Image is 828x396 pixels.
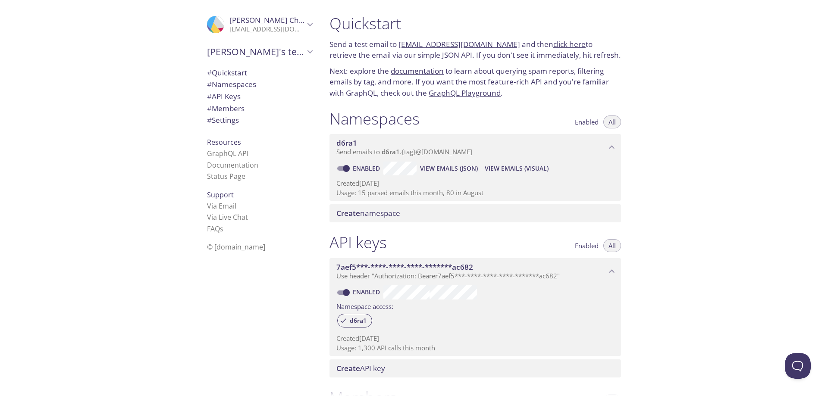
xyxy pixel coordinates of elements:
p: [EMAIL_ADDRESS][DOMAIN_NAME] [229,25,304,34]
div: Create namespace [329,204,621,222]
div: George Chalhoub [200,10,319,39]
span: s [220,224,223,234]
span: Members [207,103,245,113]
p: Created [DATE] [336,179,614,188]
button: All [603,115,621,128]
a: Via Email [207,201,236,211]
div: Quickstart [200,67,319,79]
div: George's team [200,41,319,63]
a: [EMAIL_ADDRESS][DOMAIN_NAME] [398,39,520,49]
a: GraphQL API [207,149,248,158]
div: Team Settings [200,114,319,126]
div: API Keys [200,90,319,103]
h1: API keys [329,233,387,252]
a: Via Live Chat [207,212,248,222]
span: # [207,68,212,78]
span: API Keys [207,91,241,101]
a: click here [553,39,586,49]
h1: Quickstart [329,14,621,33]
span: Support [207,190,234,200]
button: Enabled [570,115,604,128]
span: Send emails to . {tag} @[DOMAIN_NAME] [336,147,472,156]
span: View Emails (JSON) [420,163,478,174]
a: Documentation [207,160,258,170]
p: Next: explore the to learn about querying spam reports, filtering emails by tag, and more. If you... [329,65,621,99]
div: d6ra1 namespace [329,134,621,161]
p: Created [DATE] [336,334,614,343]
span: API key [336,363,385,373]
span: # [207,91,212,101]
span: [PERSON_NAME]'s team [207,46,304,58]
span: Create [336,363,360,373]
button: Enabled [570,239,604,252]
span: Create [336,208,360,218]
a: Enabled [351,288,383,296]
a: Status Page [207,171,245,181]
span: Settings [207,115,239,125]
span: [PERSON_NAME] Chalhoub [229,15,323,25]
div: Create API Key [329,359,621,377]
span: d6ra1 [345,317,372,324]
span: Resources [207,137,241,147]
span: # [207,79,212,89]
label: Namespace access: [336,299,393,312]
iframe: Help Scout Beacon - Open [785,353,811,379]
div: d6ra1 [337,314,372,327]
span: Quickstart [207,68,247,78]
span: Namespaces [207,79,256,89]
span: View Emails (Visual) [485,163,549,174]
span: # [207,103,212,113]
div: Namespaces [200,78,319,90]
div: Members [200,103,319,115]
span: # [207,115,212,125]
a: documentation [391,66,444,76]
button: All [603,239,621,252]
span: d6ra1 [382,147,400,156]
h1: Namespaces [329,109,420,128]
span: d6ra1 [336,138,357,148]
a: GraphQL Playground [429,88,501,98]
p: Usage: 15 parsed emails this month, 80 in August [336,188,614,197]
span: namespace [336,208,400,218]
a: FAQ [207,224,223,234]
button: View Emails (JSON) [417,162,481,175]
p: Usage: 1,300 API calls this month [336,343,614,352]
a: Enabled [351,164,383,172]
p: Send a test email to and then to retrieve the email via our simple JSON API. If you don't see it ... [329,39,621,61]
span: © [DOMAIN_NAME] [207,242,265,252]
button: View Emails (Visual) [481,162,552,175]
